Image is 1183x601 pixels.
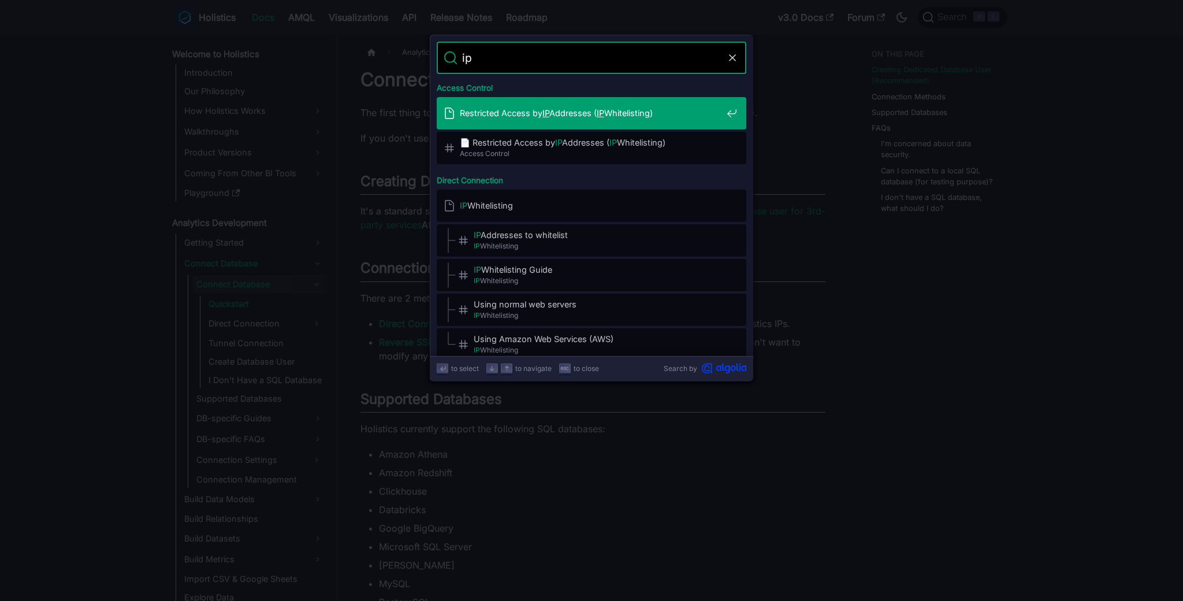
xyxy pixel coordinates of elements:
[474,299,722,310] span: Using normal web servers​
[664,363,697,374] span: Search by
[460,200,722,211] span: Whitelisting
[451,363,479,374] span: to select
[515,363,552,374] span: to navigate
[503,364,511,373] svg: Arrow up
[434,74,749,97] div: Access Control
[609,138,617,147] mark: IP
[474,346,480,354] mark: IP
[474,344,722,355] span: Whitelisting
[474,333,722,344] span: Using Amazon Web Services (AWS)​
[555,138,562,147] mark: IP
[474,276,480,285] mark: IP
[702,363,746,374] svg: Algolia
[597,108,604,118] mark: IP
[460,148,722,159] span: Access Control
[437,259,746,291] a: IPWhitelisting Guide​IPWhitelisting
[474,229,722,240] span: Addresses to whitelist​
[437,132,746,164] a: 📄️ Restricted Access byIPAddresses (IPWhitelisting)Access Control
[664,363,746,374] a: Search byAlgolia
[460,107,722,118] span: Restricted Access by Addresses ( Whitelisting)
[488,364,496,373] svg: Arrow down
[474,264,722,275] span: Whitelisting Guide​
[437,294,746,326] a: Using normal web servers​IPWhitelisting
[474,275,722,286] span: Whitelisting
[438,364,447,373] svg: Enter key
[542,108,549,118] mark: IP
[574,363,599,374] span: to close
[474,230,481,240] mark: IP
[474,265,481,274] mark: IP
[437,97,746,129] a: Restricted Access byIPAddresses (IPWhitelisting)
[474,240,722,251] span: Whitelisting
[474,242,480,250] mark: IP
[460,201,467,210] mark: IP
[560,364,569,373] svg: Escape key
[437,328,746,361] a: Using Amazon Web Services (AWS)​IPWhitelisting
[474,310,722,321] span: Whitelisting
[434,166,749,190] div: Direct Connection
[460,137,722,148] span: 📄️ Restricted Access by Addresses ( Whitelisting)
[437,190,746,222] a: IPWhitelisting
[437,224,746,257] a: IPAddresses to whitelist​IPWhitelisting
[474,311,480,320] mark: IP
[726,51,739,65] button: Clear the query
[457,42,726,74] input: Search docs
